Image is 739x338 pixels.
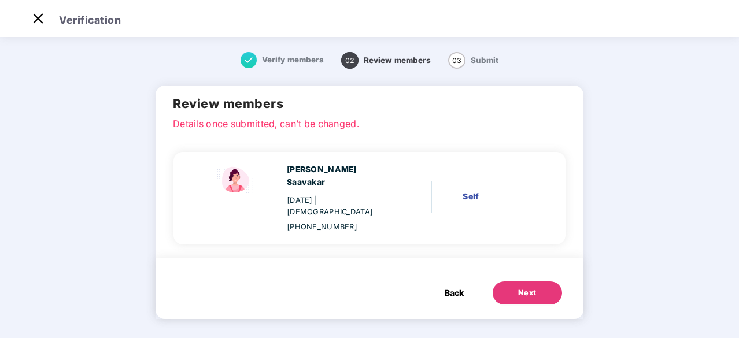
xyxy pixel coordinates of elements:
[287,195,391,218] div: [DATE]
[471,55,498,65] span: Submit
[213,164,259,196] img: svg+xml;base64,PHN2ZyBpZD0iU3BvdXNlX2ljb24iIHhtbG5zPSJodHRwOi8vd3d3LnczLm9yZy8yMDAwL3N2ZyIgd2lkdG...
[287,196,373,216] span: | [DEMOGRAPHIC_DATA]
[262,55,324,64] span: Verify members
[445,287,464,299] span: Back
[173,117,566,127] p: Details once submitted, can’t be changed.
[518,287,537,299] div: Next
[364,55,431,65] span: Review members
[493,281,562,304] button: Next
[341,52,359,69] span: 02
[241,52,257,68] img: svg+xml;base64,PHN2ZyB4bWxucz0iaHR0cDovL3d3dy53My5vcmcvMjAwMC9zdmciIHdpZHRoPSIxNiIgaGVpZ2h0PSIxNi...
[287,221,391,233] div: [PHONE_NUMBER]
[433,281,475,304] button: Back
[287,164,391,188] div: [PERSON_NAME] Saavakar
[173,94,566,113] h2: Review members
[463,190,531,203] div: Self
[448,52,465,69] span: 03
